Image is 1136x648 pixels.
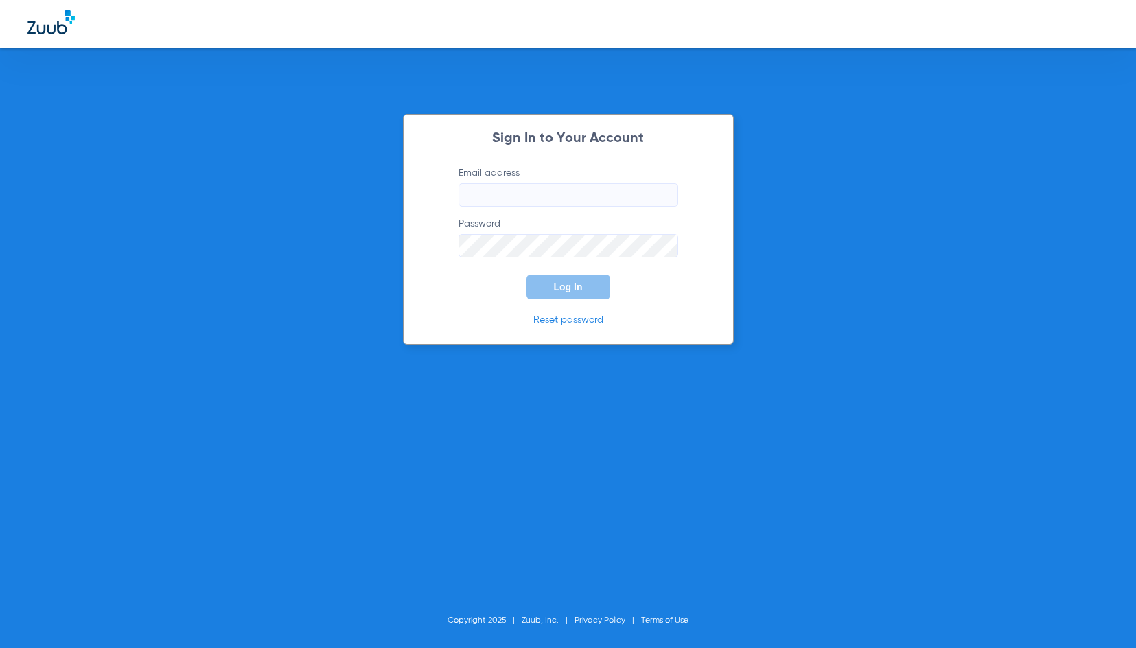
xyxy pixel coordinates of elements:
[522,614,575,627] li: Zuub, Inc.
[554,281,583,292] span: Log In
[1067,582,1136,648] iframe: Chat Widget
[459,217,678,257] label: Password
[448,614,522,627] li: Copyright 2025
[575,616,625,625] a: Privacy Policy
[459,183,678,207] input: Email address
[641,616,688,625] a: Terms of Use
[459,234,678,257] input: Password
[533,315,603,325] a: Reset password
[438,132,699,146] h2: Sign In to Your Account
[459,166,678,207] label: Email address
[526,275,610,299] button: Log In
[27,10,75,34] img: Zuub Logo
